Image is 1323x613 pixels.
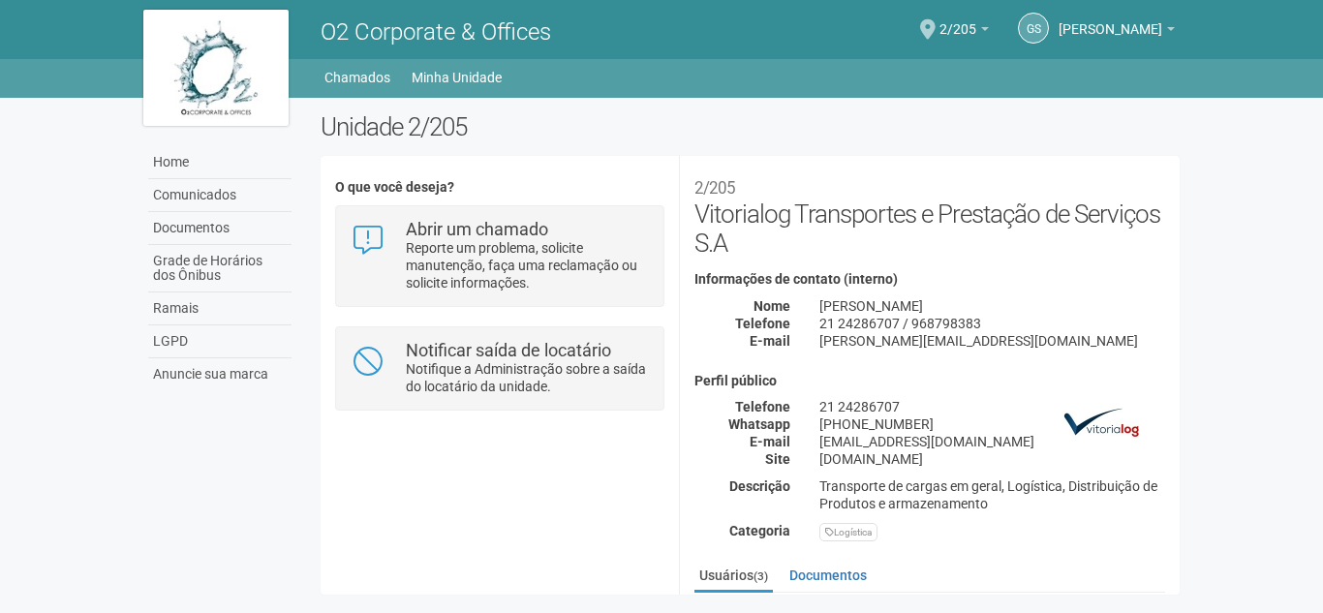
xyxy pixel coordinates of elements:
[321,112,1180,141] h2: Unidade 2/205
[321,18,551,46] span: O2 Corporate & Offices
[939,3,976,37] span: 2/205
[1059,24,1175,40] a: [PERSON_NAME]
[805,315,1180,332] div: 21 24286707 / 968798383
[805,477,1180,512] div: Transporte de cargas em geral, Logística, Distribuição de Produtos e armazenamento
[694,374,1165,388] h4: Perfil público
[412,64,502,91] a: Minha Unidade
[819,523,877,541] div: Logística
[1054,374,1151,471] img: business.png
[694,561,773,593] a: Usuários(3)
[729,478,790,494] strong: Descrição
[1018,13,1049,44] a: GS
[148,245,292,292] a: Grade de Horários dos Ônibus
[406,219,548,239] strong: Abrir um chamado
[148,146,292,179] a: Home
[939,24,989,40] a: 2/205
[351,221,648,291] a: Abrir um chamado Reporte um problema, solicite manutenção, faça uma reclamação ou solicite inform...
[148,325,292,358] a: LGPD
[1059,3,1162,37] span: Gilberto Stiebler Filho
[148,212,292,245] a: Documentos
[729,523,790,538] strong: Categoria
[694,178,735,198] small: 2/205
[805,450,1180,468] div: [DOMAIN_NAME]
[335,180,663,195] h4: O que você deseja?
[754,569,768,583] small: (3)
[735,399,790,414] strong: Telefone
[805,433,1180,450] div: [EMAIL_ADDRESS][DOMAIN_NAME]
[735,316,790,331] strong: Telefone
[728,416,790,432] strong: Whatsapp
[351,342,648,395] a: Notificar saída de locatário Notifique a Administração sobre a saída do locatário da unidade.
[694,170,1165,258] h2: Vitorialog Transportes e Prestação de Serviços S.A
[406,239,649,291] p: Reporte um problema, solicite manutenção, faça uma reclamação ou solicite informações.
[143,10,289,126] img: logo.jpg
[750,434,790,449] strong: E-mail
[805,415,1180,433] div: [PHONE_NUMBER]
[148,292,292,325] a: Ramais
[694,272,1165,287] h4: Informações de contato (interno)
[148,179,292,212] a: Comunicados
[406,360,649,395] p: Notifique a Administração sobre a saída do locatário da unidade.
[324,64,390,91] a: Chamados
[805,297,1180,315] div: [PERSON_NAME]
[765,451,790,467] strong: Site
[406,340,611,360] strong: Notificar saída de locatário
[148,358,292,390] a: Anuncie sua marca
[750,333,790,349] strong: E-mail
[805,332,1180,350] div: [PERSON_NAME][EMAIL_ADDRESS][DOMAIN_NAME]
[805,398,1180,415] div: 21 24286707
[785,561,872,590] a: Documentos
[754,298,790,314] strong: Nome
